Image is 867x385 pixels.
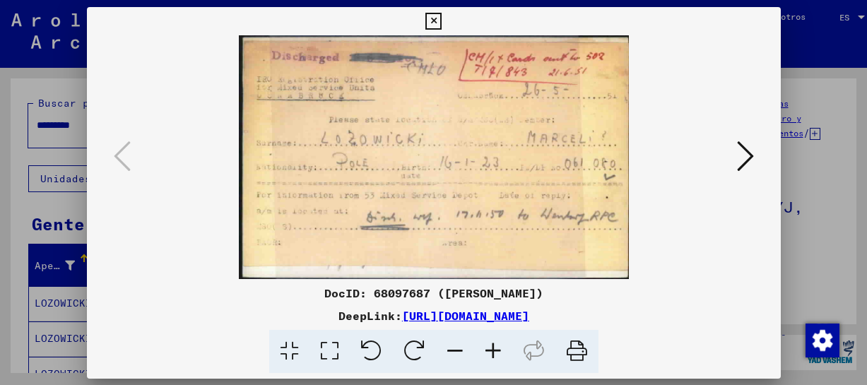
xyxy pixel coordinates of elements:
[805,323,839,357] div: Cambiar el consentimiento
[402,309,529,323] a: [URL][DOMAIN_NAME]
[87,307,781,324] div: DeepLink:
[806,324,839,357] img: Cambiar el consentimiento
[87,285,781,302] div: DocID: 68097687 ([PERSON_NAME])
[135,35,733,279] img: 001.jpg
